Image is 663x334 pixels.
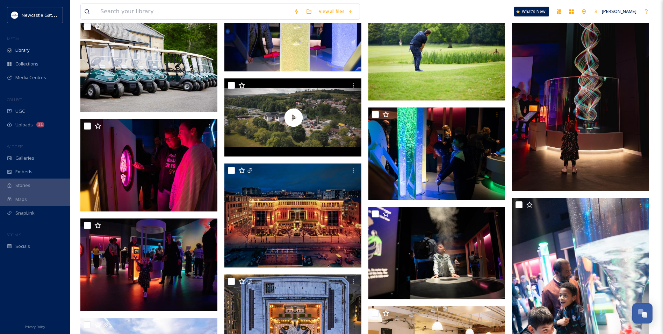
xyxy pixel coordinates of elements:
[514,7,549,16] a: What's New
[25,325,45,329] span: Privacy Policy
[80,20,219,112] img: ext_1752846369.957985_gm.linden@macdonald-hotels.co.uk-MDH_LH_Golf_Carts.jpg
[368,8,507,100] img: ext_1752846409.085245_gm.linden@macdonald-hotels.co.uk-MDH_LH_Golf_13thGreenPutting1.jpg
[15,196,27,203] span: Maps
[15,74,46,81] span: Media Centres
[15,108,25,114] span: UGC
[368,107,507,200] img: ext_1751904998.191354_info@life.org.uk-DSC00455_10inch.jpg
[224,78,363,156] img: thumbnail
[7,232,21,237] span: SOCIALS
[15,210,35,216] span: SnapLink
[315,5,356,18] a: View all files
[36,122,44,127] div: 11
[15,168,33,175] span: Embeds
[97,4,290,19] input: Search your library
[22,12,86,18] span: Newcastle Gateshead Initiative
[11,12,18,19] img: DqD9wEUd_400x400.jpg
[25,322,45,330] a: Privacy Policy
[590,5,640,18] a: [PERSON_NAME]
[7,144,23,149] span: WIDGETS
[602,8,636,14] span: [PERSON_NAME]
[7,36,19,41] span: MEDIA
[80,218,219,311] img: ext_1751904996.206312_info@life.org.uk-DSC00568_10inch.jpg
[15,182,30,189] span: Stories
[368,207,507,299] img: ext_1751904996.885075_info@life.org.uk-DSC00250_10inch.jpg
[224,163,363,267] img: Dakota Hotel (11).jpg
[15,155,34,161] span: Galleries
[15,121,33,128] span: Uploads
[15,61,38,67] span: Collections
[15,243,30,250] span: Socials
[80,119,219,211] img: ext_1751904997.194667_info@life.org.uk-DSC00399_10inch.jpg
[15,47,29,54] span: Library
[7,97,22,102] span: COLLECT
[632,303,653,323] button: Open Chat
